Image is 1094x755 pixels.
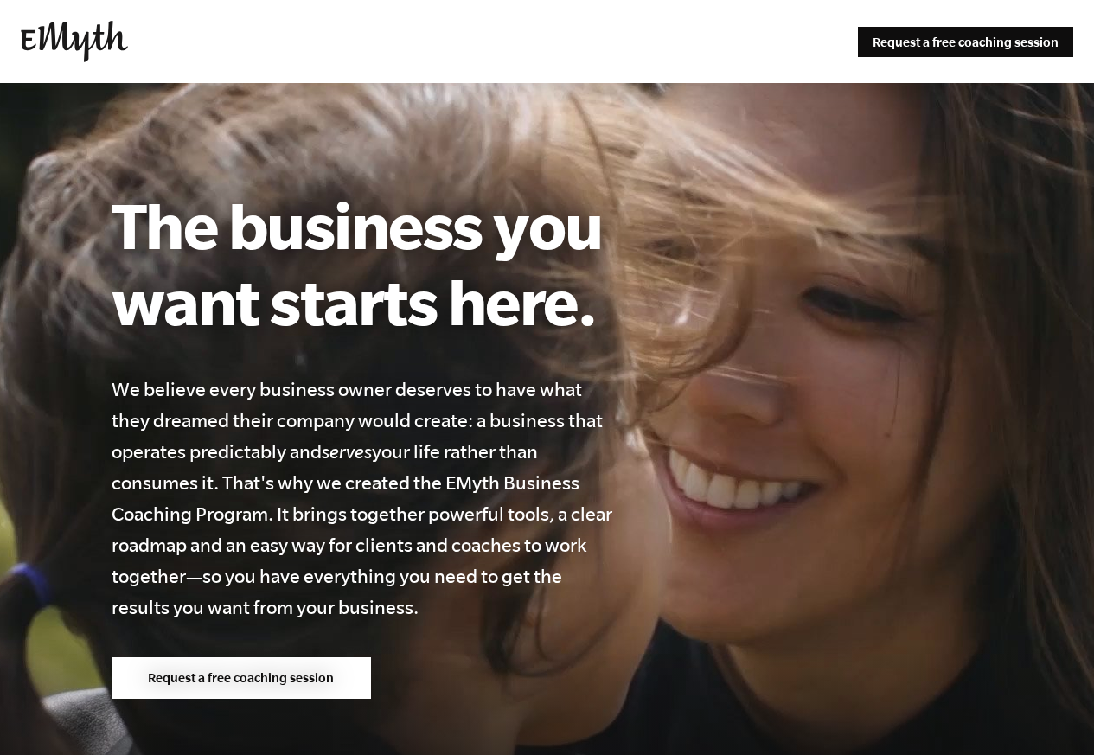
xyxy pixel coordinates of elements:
span: Request a free coaching session [148,670,334,685]
em: serves [322,441,372,462]
h1: The business you want starts here. [112,187,613,339]
a: Request a free coaching session [858,27,1073,57]
img: EMyth [21,21,128,62]
a: Request a free coaching session [112,657,371,699]
h4: We believe every business owner deserves to have what they dreamed their company would create: a ... [112,374,613,623]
